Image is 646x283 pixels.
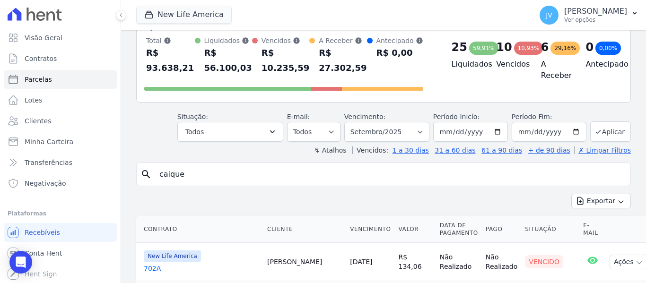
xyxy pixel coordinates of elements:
[350,258,372,266] a: [DATE]
[579,216,606,243] th: E-mail
[154,165,627,184] input: Buscar por nome do lote ou do cliente
[136,6,232,24] button: New Life America
[528,146,570,154] a: + de 90 dias
[204,36,252,45] div: Liquidados
[204,45,252,76] div: R$ 56.100,03
[4,91,117,110] a: Lotes
[185,126,204,137] span: Todos
[395,243,436,281] td: R$ 134,06
[319,36,367,45] div: A Receber
[346,216,394,243] th: Vencimento
[469,42,498,55] div: 59,91%
[514,42,543,55] div: 10,93%
[4,70,117,89] a: Parcelas
[585,40,594,55] div: 0
[595,42,621,55] div: 0,00%
[140,169,152,180] i: search
[496,59,526,70] h4: Vencidos
[564,7,627,16] p: [PERSON_NAME]
[541,59,571,81] h4: A Receber
[314,146,346,154] label: ↯ Atalhos
[564,16,627,24] p: Ver opções
[25,116,51,126] span: Clientes
[4,49,117,68] a: Contratos
[262,45,309,76] div: R$ 10.235,59
[525,255,563,268] div: Vencido
[482,216,521,243] th: Pago
[482,243,521,281] td: Não Realizado
[177,113,208,120] label: Situação:
[521,216,579,243] th: Situação
[25,75,52,84] span: Parcelas
[25,54,57,63] span: Contratos
[319,45,367,76] div: R$ 27.302,59
[146,45,195,76] div: R$ 93.638,21
[352,146,388,154] label: Vencidos:
[435,146,475,154] a: 31 a 60 dias
[436,243,482,281] td: Não Realizado
[436,216,482,243] th: Data de Pagamento
[344,113,385,120] label: Vencimento:
[25,95,43,105] span: Lotes
[433,113,480,120] label: Período Inicío:
[4,223,117,242] a: Recebíveis
[4,174,117,193] a: Negativação
[25,137,73,146] span: Minha Carteira
[25,228,60,237] span: Recebíveis
[571,194,631,208] button: Exportar
[9,251,32,274] div: Open Intercom Messenger
[4,132,117,151] a: Minha Carteira
[136,216,263,243] th: Contrato
[4,28,117,47] a: Visão Geral
[550,42,580,55] div: 29,16%
[452,40,467,55] div: 25
[4,111,117,130] a: Clientes
[25,249,62,258] span: Conta Hent
[532,2,646,28] button: JV [PERSON_NAME] Ver opções
[541,40,549,55] div: 6
[146,36,195,45] div: Total
[263,243,346,281] td: [PERSON_NAME]
[585,59,615,70] h4: Antecipado
[376,36,423,45] div: Antecipado
[376,45,423,60] div: R$ 0,00
[512,112,586,122] label: Período Fim:
[574,146,631,154] a: ✗ Limpar Filtros
[496,40,512,55] div: 10
[25,33,62,43] span: Visão Geral
[25,158,72,167] span: Transferências
[393,146,429,154] a: 1 a 30 dias
[177,122,283,142] button: Todos
[262,36,309,45] div: Vencidos
[8,208,113,219] div: Plataformas
[287,113,310,120] label: E-mail:
[144,264,260,273] a: 702A
[25,179,66,188] span: Negativação
[590,121,631,142] button: Aplicar
[481,146,522,154] a: 61 a 90 dias
[395,216,436,243] th: Valor
[546,12,552,18] span: JV
[4,153,117,172] a: Transferências
[4,244,117,263] a: Conta Hent
[263,216,346,243] th: Cliente
[452,59,481,70] h4: Liquidados
[144,250,201,262] span: New Life America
